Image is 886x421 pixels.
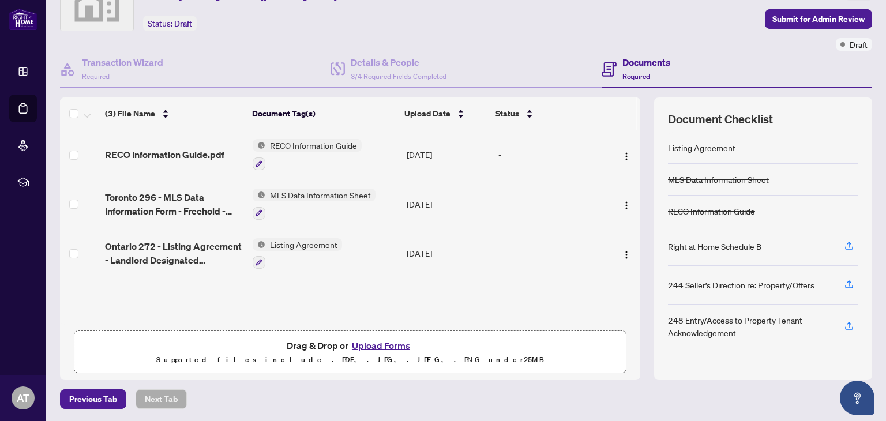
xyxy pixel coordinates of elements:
[622,250,631,260] img: Logo
[74,331,626,374] span: Drag & Drop orUpload FormsSupported files include .PDF, .JPG, .JPEG, .PNG under25MB
[668,141,735,154] div: Listing Agreement
[491,97,605,130] th: Status
[265,189,376,201] span: MLS Data Information Sheet
[622,72,650,81] span: Required
[253,238,265,251] img: Status Icon
[253,139,265,152] img: Status Icon
[351,72,446,81] span: 3/4 Required Fields Completed
[668,205,755,217] div: RECO Information Guide
[253,139,362,170] button: Status IconRECO Information Guide
[402,179,494,229] td: [DATE]
[253,238,342,269] button: Status IconListing Agreement
[840,381,874,415] button: Open asap
[174,18,192,29] span: Draft
[495,107,519,120] span: Status
[622,152,631,161] img: Logo
[400,97,491,130] th: Upload Date
[668,314,831,339] div: 248 Entry/Access to Property Tenant Acknowledgement
[17,390,29,406] span: AT
[850,38,868,51] span: Draft
[765,9,872,29] button: Submit for Admin Review
[287,338,414,353] span: Drag & Drop or
[498,198,603,210] div: -
[668,173,769,186] div: MLS Data Information Sheet
[143,16,197,31] div: Status:
[622,201,631,210] img: Logo
[247,97,400,130] th: Document Tag(s)
[105,107,155,120] span: (3) File Name
[265,139,362,152] span: RECO Information Guide
[82,72,110,81] span: Required
[105,148,224,161] span: RECO Information Guide.pdf
[622,55,670,69] h4: Documents
[351,55,446,69] h4: Details & People
[617,145,636,164] button: Logo
[136,389,187,409] button: Next Tab
[668,240,761,253] div: Right at Home Schedule B
[498,148,603,161] div: -
[9,9,37,30] img: logo
[105,190,243,218] span: Toronto 296 - MLS Data Information Form - Freehold - Lease_Sub-Lease.pdf
[100,97,247,130] th: (3) File Name
[253,189,376,220] button: Status IconMLS Data Information Sheet
[105,239,243,267] span: Ontario 272 - Listing Agreement - Landlord Designated Representation Agreement Authority to Offer...
[348,338,414,353] button: Upload Forms
[404,107,450,120] span: Upload Date
[772,10,865,28] span: Submit for Admin Review
[668,279,814,291] div: 244 Seller’s Direction re: Property/Offers
[617,195,636,213] button: Logo
[69,390,117,408] span: Previous Tab
[402,229,494,279] td: [DATE]
[498,247,603,260] div: -
[81,353,619,367] p: Supported files include .PDF, .JPG, .JPEG, .PNG under 25 MB
[265,238,342,251] span: Listing Agreement
[668,111,773,127] span: Document Checklist
[82,55,163,69] h4: Transaction Wizard
[253,189,265,201] img: Status Icon
[617,244,636,262] button: Logo
[402,130,494,179] td: [DATE]
[60,389,126,409] button: Previous Tab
